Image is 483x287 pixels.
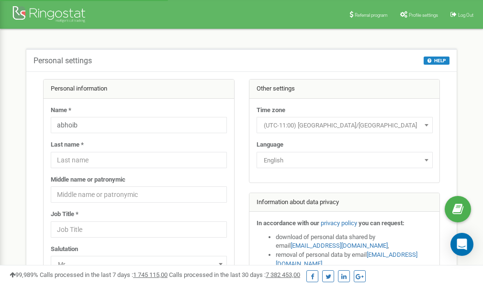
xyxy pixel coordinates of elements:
input: Name [51,117,227,133]
u: 1 745 115,00 [133,271,168,278]
input: Job Title [51,221,227,238]
button: HELP [424,57,449,65]
span: (UTC-11:00) Pacific/Midway [257,117,433,133]
span: (UTC-11:00) Pacific/Midway [260,119,429,132]
div: Other settings [249,80,440,99]
label: Job Title * [51,210,79,219]
a: [EMAIL_ADDRESS][DOMAIN_NAME] [291,242,388,249]
a: privacy policy [321,219,357,227]
label: Last name * [51,140,84,149]
span: Calls processed in the last 30 days : [169,271,300,278]
span: 99,989% [10,271,38,278]
div: Information about data privacy [249,193,440,212]
label: Middle name or patronymic [51,175,125,184]
span: Log Out [458,12,473,18]
div: Personal information [44,80,234,99]
li: download of personal data shared by email , [276,233,433,251]
input: Middle name or patronymic [51,186,227,203]
span: English [257,152,433,168]
span: English [260,154,429,167]
span: Mr. [51,256,227,272]
strong: you can request: [359,219,404,227]
label: Salutation [51,245,78,254]
u: 7 382 453,00 [266,271,300,278]
div: Open Intercom Messenger [450,233,473,256]
label: Time zone [257,106,285,115]
span: Profile settings [409,12,438,18]
strong: In accordance with our [257,219,319,227]
li: removal of personal data by email , [276,251,433,268]
h5: Personal settings [34,57,92,65]
label: Language [257,140,283,149]
span: Mr. [54,258,224,271]
label: Name * [51,106,71,115]
span: Calls processed in the last 7 days : [40,271,168,278]
span: Referral program [355,12,388,18]
input: Last name [51,152,227,168]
